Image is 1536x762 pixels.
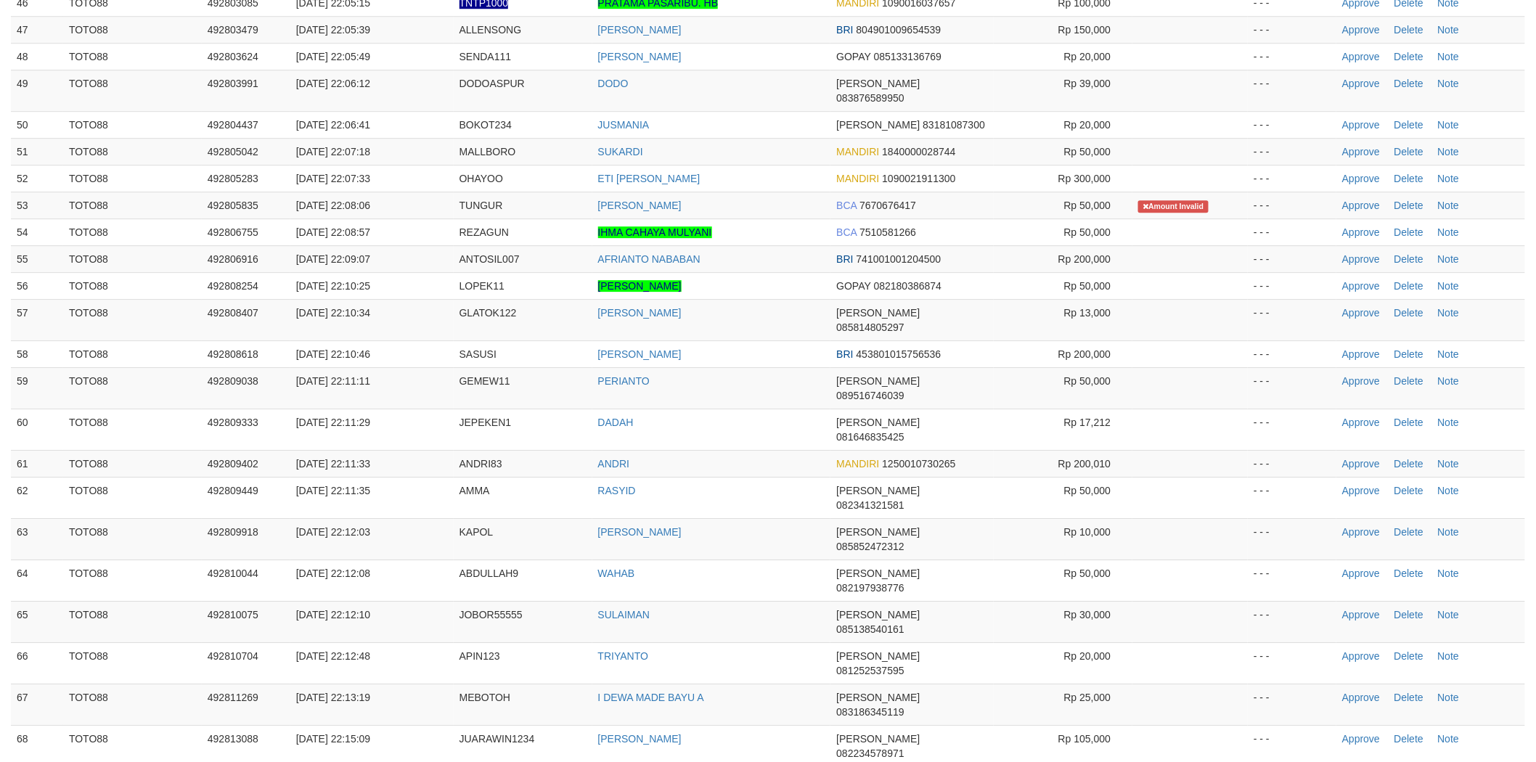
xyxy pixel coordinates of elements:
td: TOTO88 [63,450,202,477]
a: Delete [1394,568,1423,579]
td: 50 [11,111,63,138]
td: - - - [1248,642,1336,684]
span: [DATE] 22:05:39 [296,24,370,36]
span: Copy 083186345119 to clipboard [836,706,904,718]
span: [PERSON_NAME] [836,650,920,662]
span: BRI [836,348,853,360]
td: TOTO88 [63,299,202,340]
span: [DATE] 22:11:33 [296,458,370,470]
span: Copy 083876589950 to clipboard [836,92,904,104]
a: Delete [1394,485,1423,496]
span: [DATE] 22:11:35 [296,485,370,496]
a: Approve [1342,485,1380,496]
span: BRI [836,253,853,265]
td: - - - [1248,477,1336,518]
span: ABDULLAH9 [459,568,519,579]
td: 61 [11,450,63,477]
a: Note [1438,609,1460,620]
td: TOTO88 [63,138,202,165]
td: - - - [1248,192,1336,218]
td: 59 [11,367,63,409]
span: [DATE] 22:08:57 [296,226,370,238]
span: OHAYOO [459,173,503,184]
span: Rp 300,000 [1058,173,1111,184]
span: GLATOK122 [459,307,517,319]
a: Note [1438,485,1460,496]
td: 58 [11,340,63,367]
td: - - - [1248,450,1336,477]
span: Copy 1840000028744 to clipboard [882,146,955,157]
td: TOTO88 [63,218,202,245]
span: KAPOL [459,526,494,538]
span: Rp 50,000 [1064,375,1111,387]
td: - - - [1248,299,1336,340]
a: [PERSON_NAME] [598,733,682,745]
a: Approve [1342,417,1380,428]
span: Copy 085852472312 to clipboard [836,541,904,552]
span: Copy 089516746039 to clipboard [836,390,904,401]
td: - - - [1248,367,1336,409]
a: [PERSON_NAME] [598,526,682,538]
td: 64 [11,560,63,601]
a: Approve [1342,253,1380,265]
a: Delete [1394,146,1423,157]
span: GOPAY [836,280,870,292]
span: APIN123 [459,650,500,662]
a: Approve [1342,280,1380,292]
span: Copy 085138540161 to clipboard [836,623,904,635]
span: 492808254 [208,280,258,292]
a: SULAIMAN [598,609,650,620]
span: Copy 082234578971 to clipboard [836,747,904,759]
span: [DATE] 22:06:12 [296,78,370,89]
a: Note [1438,417,1460,428]
span: [PERSON_NAME] [836,119,920,131]
a: Delete [1394,78,1423,89]
a: Approve [1342,375,1380,387]
td: 56 [11,272,63,299]
a: Note [1438,146,1460,157]
span: GOPAY [836,51,870,62]
span: [DATE] 22:11:29 [296,417,370,428]
a: [PERSON_NAME] [598,307,682,319]
span: ALLENSONG [459,24,522,36]
a: Note [1438,650,1460,662]
a: Delete [1394,733,1423,745]
a: DADAH [598,417,634,428]
td: TOTO88 [63,367,202,409]
span: [PERSON_NAME] [836,609,920,620]
span: 492811269 [208,692,258,703]
span: [DATE] 22:07:18 [296,146,370,157]
span: [PERSON_NAME] [836,417,920,428]
span: [DATE] 22:10:46 [296,348,370,360]
td: - - - [1248,43,1336,70]
span: 492805042 [208,146,258,157]
span: MEBOTOH [459,692,511,703]
a: Note [1438,280,1460,292]
span: MANDIRI [836,458,879,470]
a: Note [1438,375,1460,387]
span: BCA [836,226,857,238]
span: Copy 7670676417 to clipboard [859,200,916,211]
a: Approve [1342,609,1380,620]
td: - - - [1248,601,1336,642]
a: PERIANTO [598,375,650,387]
span: Copy 741001001204500 to clipboard [857,253,941,265]
span: Rp 105,000 [1058,733,1111,745]
span: 492804437 [208,119,258,131]
span: 492809402 [208,458,258,470]
a: Approve [1342,526,1380,538]
td: TOTO88 [63,70,202,111]
a: [PERSON_NAME] [598,348,682,360]
span: Rp 10,000 [1064,526,1111,538]
td: TOTO88 [63,272,202,299]
span: BCA [836,200,857,211]
span: Copy 082341321581 to clipboard [836,499,904,511]
a: Approve [1342,692,1380,703]
span: [PERSON_NAME] [836,568,920,579]
td: 54 [11,218,63,245]
span: BOKOT234 [459,119,512,131]
a: Delete [1394,417,1423,428]
a: Delete [1394,692,1423,703]
span: [DATE] 22:12:10 [296,609,370,620]
td: 57 [11,299,63,340]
